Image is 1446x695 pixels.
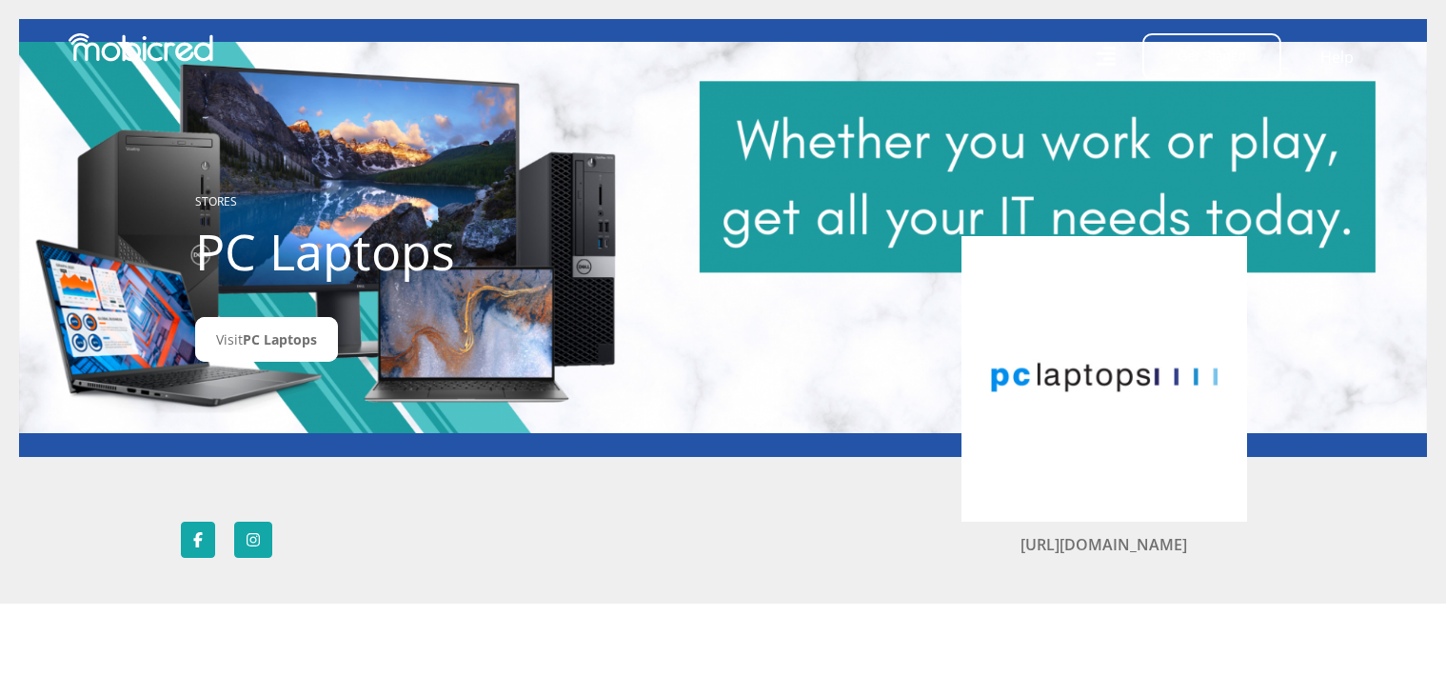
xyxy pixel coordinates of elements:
a: Follow PC Laptops on Facebook [181,522,215,558]
a: STORES [195,193,237,209]
a: [URL][DOMAIN_NAME] [1020,534,1187,555]
a: VisitPC Laptops [195,317,338,362]
button: Get Started [1142,33,1281,80]
img: Mobicred [69,33,213,62]
h1: PC Laptops [195,222,619,281]
img: PC Laptops [990,265,1218,493]
a: Help [1319,45,1355,69]
a: Follow PC Laptops on Instagram [234,522,272,558]
span: PC Laptops [243,330,317,348]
